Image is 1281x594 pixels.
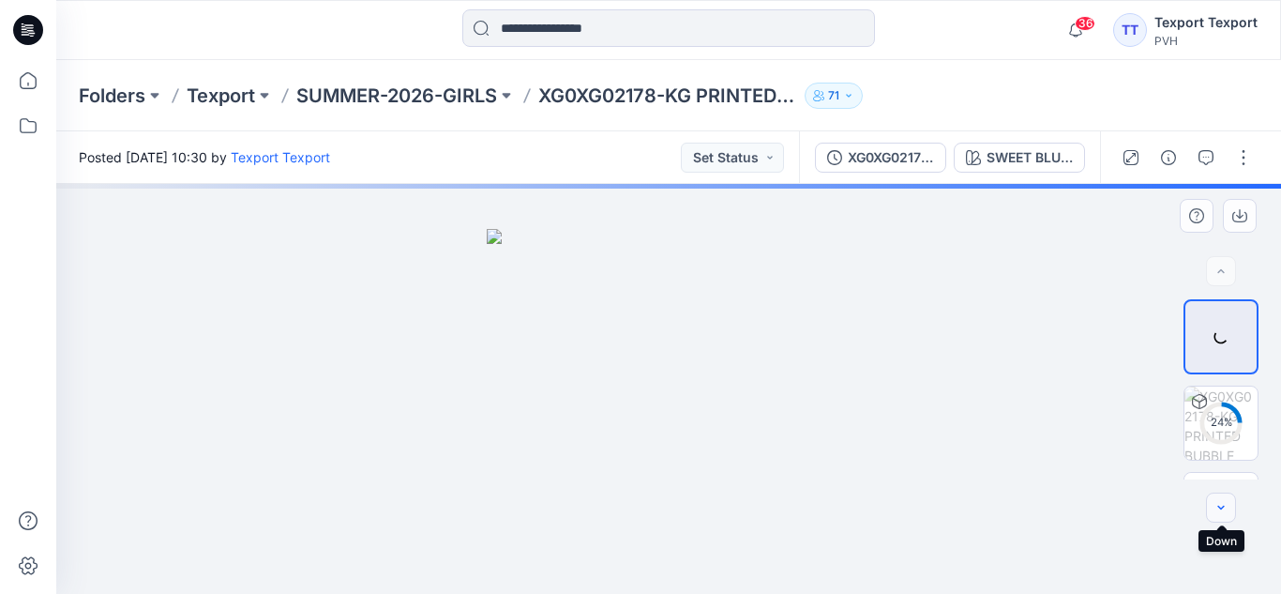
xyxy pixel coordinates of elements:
p: 71 [828,85,839,106]
a: Texport Texport [231,149,330,165]
button: SWEET BLUE - C3Q [954,143,1085,173]
div: Texport Texport [1154,11,1258,34]
div: TT [1113,13,1147,47]
a: SUMMER-2026-GIRLS [296,83,497,109]
div: SWEET BLUE - C3Q [987,147,1073,168]
div: 24 % [1198,415,1243,431]
button: 71 [805,83,863,109]
span: 36 [1075,16,1095,31]
p: XG0XG02178-KG PRINTED BUBBLE WOVEN TOP-V01 [538,83,797,109]
div: PVH [1154,34,1258,48]
img: XG0XG02178-KG PRINTED BUBBLE WOVEN TOP-V01 SWEET BLUE - C3Q [1184,387,1258,460]
a: Folders [79,83,145,109]
button: Details [1153,143,1183,173]
button: XG0XG02178-KG PRINTED BUBBLE WOVEN TOP-V01 [815,143,946,173]
span: Posted [DATE] 10:30 by [79,147,330,167]
div: XG0XG02178-KG PRINTED BUBBLE WOVEN TOP-V01 [848,147,934,168]
a: Texport [187,83,255,109]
